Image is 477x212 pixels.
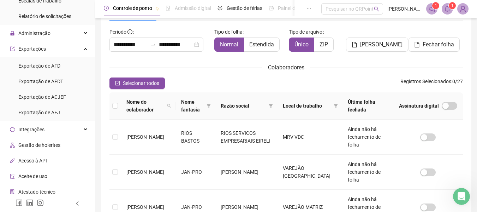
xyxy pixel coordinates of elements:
span: clock-circle [104,6,109,11]
sup: 1 [432,2,439,9]
td: [PERSON_NAME] [215,155,277,190]
iframe: Intercom live chat [453,188,470,205]
span: Fechar folha [423,40,454,49]
span: sun [217,6,222,11]
span: Exportações [18,46,46,52]
span: Administração [18,30,50,36]
span: pushpin [155,6,159,11]
span: ZIP [320,41,328,48]
span: check-square [115,81,120,86]
span: : 0 / 27 [400,78,463,89]
span: file-done [166,6,171,11]
span: info-circle [127,29,132,34]
span: bell [444,6,451,12]
span: left [75,201,80,206]
span: Período [109,29,126,35]
sup: 1 [449,2,456,9]
img: 93279 [458,4,468,14]
span: Tipo de folha [214,28,243,36]
button: Selecionar todos [109,78,165,89]
span: apartment [10,143,15,148]
span: filter [205,97,212,115]
span: Controle de ponto [113,5,152,11]
span: file [352,42,357,47]
span: instagram [37,199,44,206]
button: [PERSON_NAME] [346,38,408,52]
span: Aceite de uso [18,173,47,179]
button: Fechar folha [409,38,460,52]
span: Gestão de holerites [18,142,60,148]
td: RIOS SERVICOS EMPRESARIAIS EIRELI [215,120,277,155]
span: search [167,104,171,108]
span: Estendida [249,41,274,48]
span: sync [10,127,15,132]
span: Gestão de férias [227,5,262,11]
span: ellipsis [306,6,311,11]
span: 1 [435,3,437,8]
span: search [374,6,379,12]
td: MRV VDC [277,120,342,155]
td: VAREJÃO [GEOGRAPHIC_DATA] [277,155,342,190]
span: Nome fantasia [181,98,204,114]
span: Exportação de ACJEF [18,94,66,100]
span: Atestado técnico [18,189,55,195]
span: Razão social [221,102,266,110]
span: [PERSON_NAME] [126,204,164,210]
span: Local de trabalho [283,102,331,110]
span: [PERSON_NAME] - Jan-Pro [387,5,422,13]
span: Acesso à API [18,158,47,164]
span: Tipo de arquivo [289,28,322,36]
span: audit [10,174,15,179]
span: lock [10,31,15,36]
span: 1 [451,3,454,8]
span: facebook [16,199,23,206]
span: Assinatura digital [399,102,439,110]
th: Última folha fechada [342,92,393,120]
span: filter [332,101,339,111]
span: Ainda não há fechamento de folha [348,161,381,183]
span: Nome do colaborador [126,98,164,114]
span: Exportação de AFDT [18,79,63,84]
span: [PERSON_NAME] [360,40,403,49]
span: to [150,42,156,47]
span: Registros Selecionados [400,79,451,84]
span: Selecionar todos [123,79,159,87]
span: Exportação de AFD [18,63,60,69]
span: Normal [220,41,238,48]
span: filter [334,104,338,108]
span: Painel do DP [278,5,305,11]
span: swap-right [150,42,156,47]
span: filter [207,104,211,108]
td: RIOS BASTOS [175,120,215,155]
span: Integrações [18,127,44,132]
span: Único [294,41,309,48]
span: Ainda não há fechamento de folha [348,126,381,148]
span: search [166,97,173,115]
span: [PERSON_NAME] [126,169,164,175]
span: file [414,42,420,47]
span: notification [429,6,435,12]
span: [PERSON_NAME] [126,134,164,140]
span: linkedin [26,199,33,206]
span: export [10,46,15,51]
span: Exportação de AEJ [18,110,60,115]
span: Colaboradores [268,64,304,71]
span: filter [269,104,273,108]
span: Relatório de solicitações [18,13,71,19]
span: dashboard [269,6,274,11]
span: api [10,158,15,163]
td: JAN-PRO [175,155,215,190]
span: filter [267,101,274,111]
span: Admissão digital [175,5,211,11]
span: solution [10,189,15,194]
